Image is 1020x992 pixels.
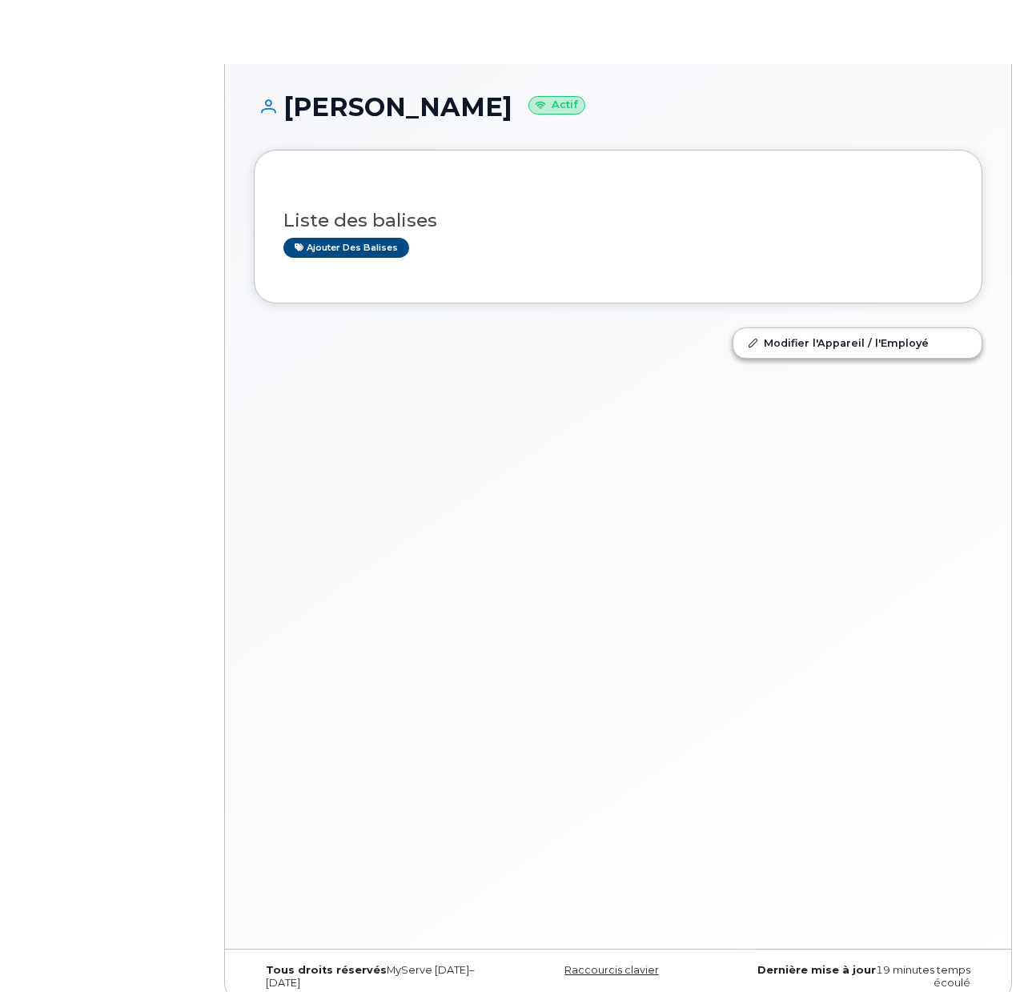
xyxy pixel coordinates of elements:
a: Modifier l'Appareil / l'Employé [733,328,982,357]
a: Raccourcis clavier [564,964,659,976]
div: MyServe [DATE]–[DATE] [254,964,496,990]
h3: Liste des balises [283,211,953,231]
h1: [PERSON_NAME] [254,93,982,121]
strong: Dernière mise à jour [757,964,876,976]
div: 19 minutes temps écoulé [740,964,982,990]
small: Actif [528,96,585,114]
a: Ajouter des balises [283,238,409,258]
strong: Tous droits réservés [266,964,387,976]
